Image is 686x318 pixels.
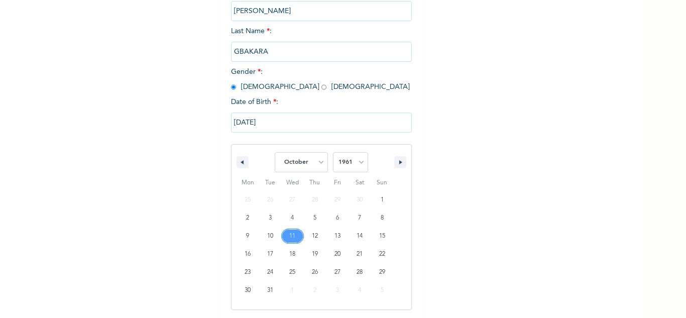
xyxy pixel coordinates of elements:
[336,209,339,227] span: 6
[245,281,251,299] span: 30
[304,245,326,263] button: 19
[371,191,393,209] button: 1
[231,1,412,21] input: Enter your first name
[281,209,304,227] button: 4
[259,227,282,245] button: 10
[349,263,371,281] button: 28
[326,209,349,227] button: 6
[334,245,340,263] span: 20
[259,209,282,227] button: 3
[313,209,316,227] span: 5
[237,281,259,299] button: 30
[231,28,412,55] span: Last Name :
[349,209,371,227] button: 7
[259,175,282,191] span: Tue
[312,263,318,281] span: 26
[237,175,259,191] span: Mon
[358,209,361,227] span: 7
[349,227,371,245] button: 14
[304,209,326,227] button: 5
[281,245,304,263] button: 18
[357,245,363,263] span: 21
[281,263,304,281] button: 25
[371,227,393,245] button: 15
[334,227,340,245] span: 13
[371,263,393,281] button: 29
[289,227,295,245] span: 11
[326,263,349,281] button: 27
[381,209,384,227] span: 8
[231,97,278,108] span: Date of Birth :
[259,245,282,263] button: 17
[246,209,249,227] span: 2
[371,209,393,227] button: 8
[379,245,385,263] span: 22
[259,263,282,281] button: 24
[245,263,251,281] span: 23
[237,209,259,227] button: 2
[371,175,393,191] span: Sun
[289,245,295,263] span: 18
[326,245,349,263] button: 20
[304,175,326,191] span: Thu
[267,227,273,245] span: 10
[237,263,259,281] button: 23
[267,281,273,299] span: 31
[349,175,371,191] span: Sat
[371,245,393,263] button: 22
[267,263,273,281] span: 24
[237,227,259,245] button: 9
[267,245,273,263] span: 17
[291,209,294,227] span: 4
[381,191,384,209] span: 1
[312,245,318,263] span: 19
[231,42,412,62] input: Enter your last name
[304,227,326,245] button: 12
[231,113,412,133] input: DD-MM-YYYY
[281,227,304,245] button: 11
[326,175,349,191] span: Fri
[289,263,295,281] span: 25
[231,68,410,90] span: Gender : [DEMOGRAPHIC_DATA] [DEMOGRAPHIC_DATA]
[237,245,259,263] button: 16
[312,227,318,245] span: 12
[357,227,363,245] span: 14
[334,263,340,281] span: 27
[379,263,385,281] span: 29
[349,245,371,263] button: 21
[269,209,272,227] span: 3
[259,281,282,299] button: 31
[246,227,249,245] span: 9
[281,175,304,191] span: Wed
[304,263,326,281] button: 26
[245,245,251,263] span: 16
[357,263,363,281] span: 28
[326,227,349,245] button: 13
[379,227,385,245] span: 15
